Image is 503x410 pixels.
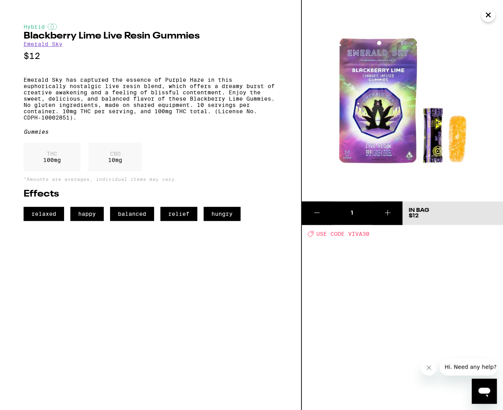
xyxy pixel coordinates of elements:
[409,208,429,213] div: In Bag
[24,189,277,199] h2: Effects
[421,360,437,375] iframe: Close message
[481,8,495,22] button: Close
[409,213,419,219] span: $12
[204,207,240,221] span: hungry
[472,379,497,404] iframe: Button to launch messaging window
[88,143,142,171] div: 10 mg
[24,143,81,171] div: 100 mg
[24,207,64,221] span: relaxed
[402,201,503,225] button: In Bag$12
[24,41,62,47] a: Emerald Sky
[24,77,277,121] p: Emerald Sky has captured the essence of Purple Haze in this euphorically nostalgic live resin ble...
[70,207,104,221] span: happy
[43,151,61,157] p: THC
[24,129,277,135] div: Gummies
[160,207,197,221] span: relief
[24,31,277,41] h2: Blackberry Lime Live Resin Gummies
[24,24,277,30] div: Hybrid
[24,51,277,61] p: $12
[110,207,154,221] span: balanced
[440,358,497,375] iframe: Message from company
[332,209,372,217] div: 1
[24,177,277,182] p: *Amounts are averages, individual items may vary.
[48,24,57,30] img: hybridColor.svg
[316,231,369,237] span: USE CODE VIVA30
[108,151,122,157] p: CBD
